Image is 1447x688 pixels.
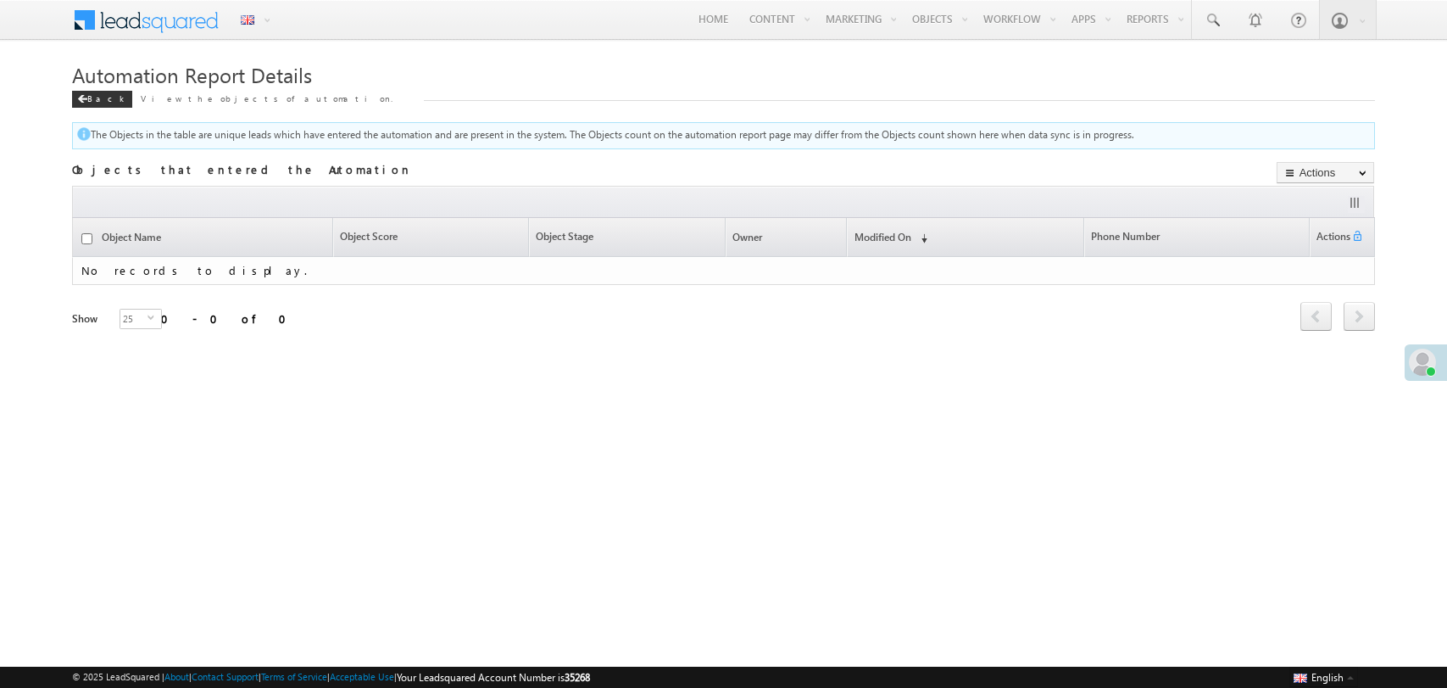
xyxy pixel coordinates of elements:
span: prev [1300,302,1332,331]
span: 25 [120,310,147,328]
span: Owner [732,231,762,243]
a: Object Stage [530,220,602,255]
div: 0 - 0 of 0 [161,309,297,328]
span: © 2025 LeadSquared | | | | | [72,669,590,685]
a: Modified On (sorted descending) [848,220,935,255]
a: Acceptable Use [330,671,394,682]
a: Back [72,90,141,104]
a: Terms of Service [261,671,327,682]
span: next [1344,302,1375,331]
span: select [147,314,161,322]
td: The Objects in the table are unique leads which have entered the automation and are present in th... [73,123,1138,148]
span: Phone Number [1091,230,1160,243]
a: Object Score [334,220,406,255]
span: Object Stage [536,230,593,243]
a: next [1344,304,1375,331]
button: Actions [1277,162,1374,183]
a: prev [1300,304,1332,331]
b: Objects that entered the Automation [72,162,412,176]
div: Show [72,311,106,327]
span: 35268 [565,671,590,684]
span: (sorted descending) [914,232,927,245]
span: View the objects of automation. [141,93,415,103]
a: Contact Support [192,671,259,682]
span: English [1311,671,1344,684]
span: Actions [1311,220,1351,255]
span: Automation Report Details [72,61,312,88]
a: About [164,671,189,682]
span: Modified On [854,231,911,243]
a: Phone Number [1085,220,1168,255]
td: No records to display. [72,257,1374,285]
img: info_icon_blue.png [77,127,91,141]
a: Object Name [95,221,169,256]
span: Your Leadsquared Account Number is [397,671,590,684]
span: Object Score [340,230,398,243]
button: English [1289,667,1357,687]
div: Back [72,91,132,108]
